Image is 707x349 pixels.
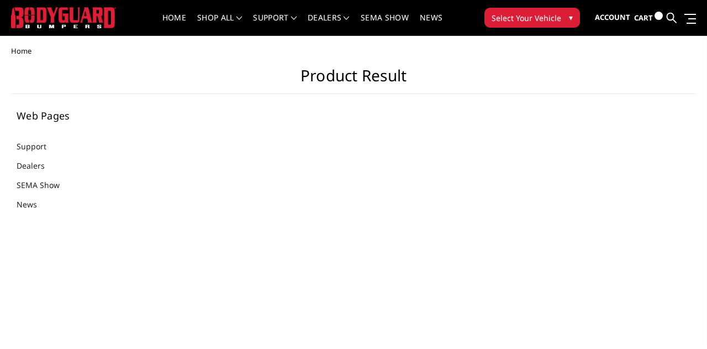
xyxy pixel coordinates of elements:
[17,199,51,210] a: News
[11,7,116,28] img: BODYGUARD BUMPERS
[634,13,653,23] span: Cart
[595,3,630,33] a: Account
[595,12,630,22] span: Account
[308,14,350,35] a: Dealers
[492,12,561,24] span: Select Your Vehicle
[17,179,73,191] a: SEMA Show
[197,14,242,35] a: shop all
[484,8,580,28] button: Select Your Vehicle
[253,14,297,35] a: Support
[569,12,573,23] span: ▾
[634,3,663,33] a: Cart
[361,14,409,35] a: SEMA Show
[11,46,31,56] span: Home
[162,14,186,35] a: Home
[17,111,136,121] h5: Web Pages
[17,140,60,152] a: Support
[11,66,696,94] h1: Product Result
[420,14,442,35] a: News
[17,160,59,171] a: Dealers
